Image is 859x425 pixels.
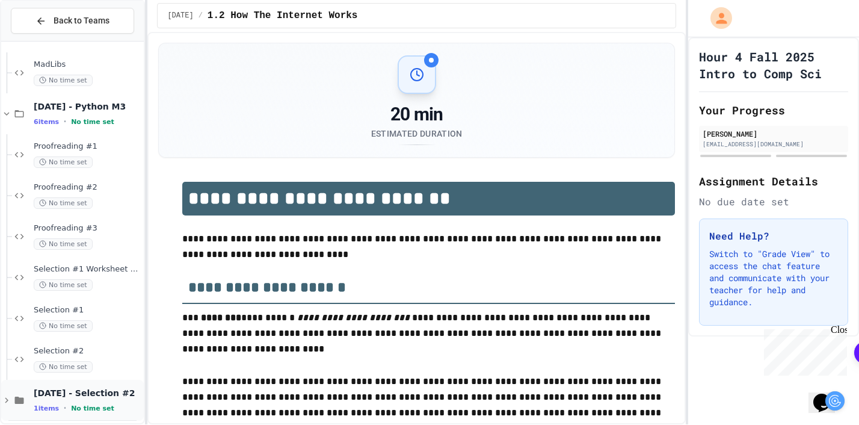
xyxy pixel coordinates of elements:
h3: Need Help? [709,229,838,243]
span: Proofreading #1 [34,141,141,152]
div: No due date set [699,194,848,209]
span: No time set [34,238,93,250]
div: [PERSON_NAME] [703,128,845,139]
span: No time set [71,118,114,126]
div: [EMAIL_ADDRESS][DOMAIN_NAME] [703,140,845,149]
span: No time set [34,75,93,86]
span: / [199,11,203,20]
h2: Assignment Details [699,173,848,190]
span: Selection #2 [34,346,141,356]
div: Chat with us now!Close [5,5,83,76]
div: My Account [698,4,735,32]
span: 6 items [34,118,59,126]
span: 1 items [34,405,59,412]
span: • [64,403,66,413]
span: No time set [34,361,93,373]
span: Selection #1 Worksheet Verify [34,264,141,275]
span: No time set [34,197,93,209]
span: MadLibs [34,60,141,70]
h2: Your Progress [699,102,848,119]
span: No time set [34,157,93,168]
span: [DATE] - Python M3 [34,101,141,112]
div: 20 min [371,104,463,125]
span: Back to Teams [54,14,109,27]
iframe: chat widget [808,377,847,413]
span: 1.2 How The Internet Works [208,8,358,23]
span: No time set [71,405,114,412]
p: Switch to "Grade View" to access the chat feature and communicate with your teacher for help and ... [709,248,838,308]
span: [DATE] - Selection #2 [34,388,141,399]
span: No time set [34,279,93,291]
span: Proofreading #2 [34,182,141,193]
span: August 20 [167,11,193,20]
iframe: chat widget [759,324,847,376]
span: Proofreading #3 [34,223,141,234]
div: Estimated Duration [371,128,463,140]
h1: Hour 4 Fall 2025 Intro to Comp Sci [699,48,848,82]
span: Selection #1 [34,305,141,315]
span: • [64,117,66,126]
button: Back to Teams [11,8,134,34]
span: No time set [34,320,93,332]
